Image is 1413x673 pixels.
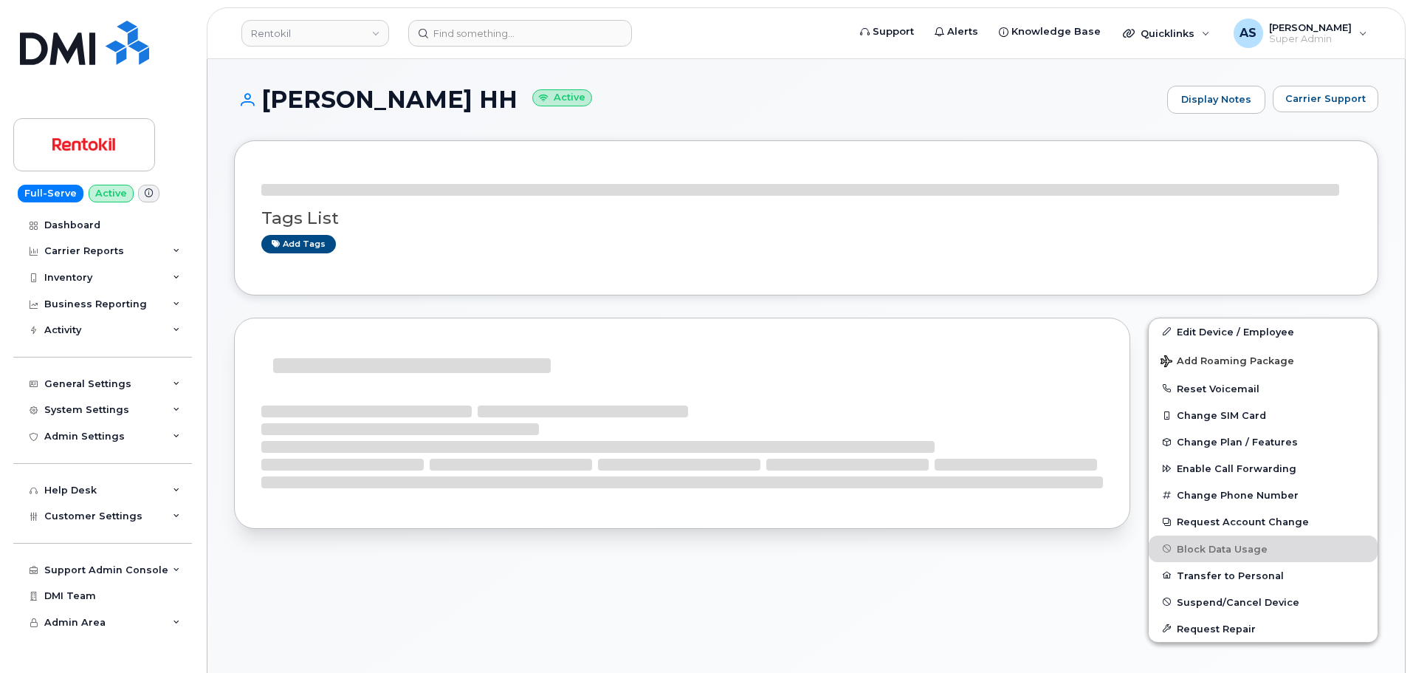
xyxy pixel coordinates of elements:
button: Block Data Usage [1149,536,1378,562]
span: Change Plan / Features [1177,437,1298,448]
a: Edit Device / Employee [1149,318,1378,345]
span: Add Roaming Package [1161,355,1294,369]
button: Add Roaming Package [1149,345,1378,375]
h3: Tags List [261,209,1351,228]
button: Request Account Change [1149,508,1378,535]
button: Change SIM Card [1149,402,1378,428]
small: Active [532,89,592,106]
button: Reset Voicemail [1149,375,1378,402]
span: Enable Call Forwarding [1177,463,1296,474]
button: Change Phone Number [1149,482,1378,508]
button: Transfer to Personal [1149,562,1378,589]
h1: [PERSON_NAME] HH [234,86,1160,112]
a: Display Notes [1167,86,1265,114]
button: Suspend/Cancel Device [1149,589,1378,615]
button: Change Plan / Features [1149,428,1378,455]
span: Suspend/Cancel Device [1177,596,1299,607]
a: Add tags [261,235,336,253]
button: Request Repair [1149,615,1378,642]
span: Carrier Support [1285,92,1366,106]
button: Enable Call Forwarding [1149,455,1378,482]
button: Carrier Support [1273,86,1378,112]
